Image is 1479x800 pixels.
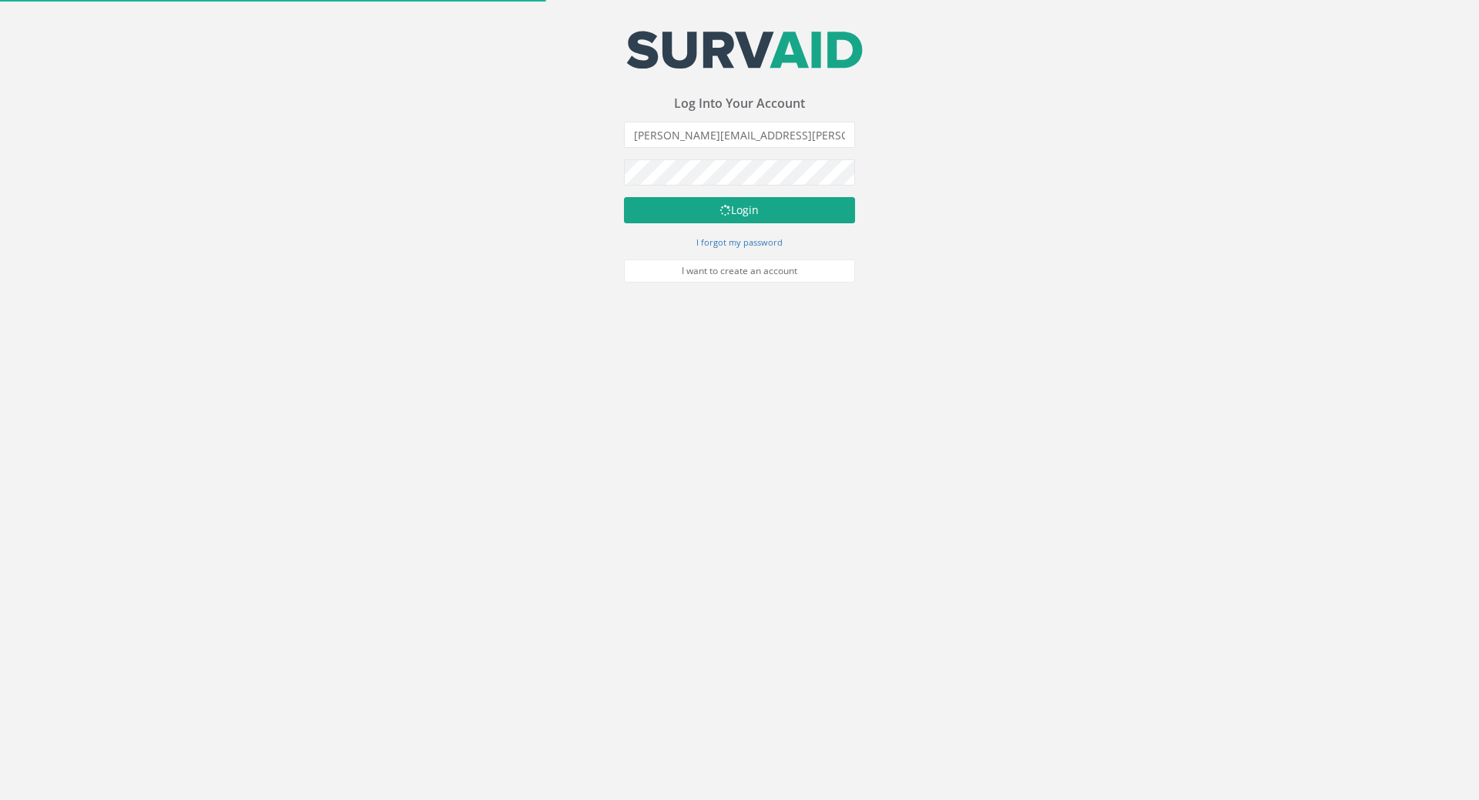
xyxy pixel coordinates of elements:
input: Email [624,122,855,148]
a: I forgot my password [696,235,783,249]
a: I want to create an account [624,259,855,283]
button: Login [624,197,855,223]
small: I forgot my password [696,236,783,248]
h3: Log Into Your Account [624,97,855,111]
